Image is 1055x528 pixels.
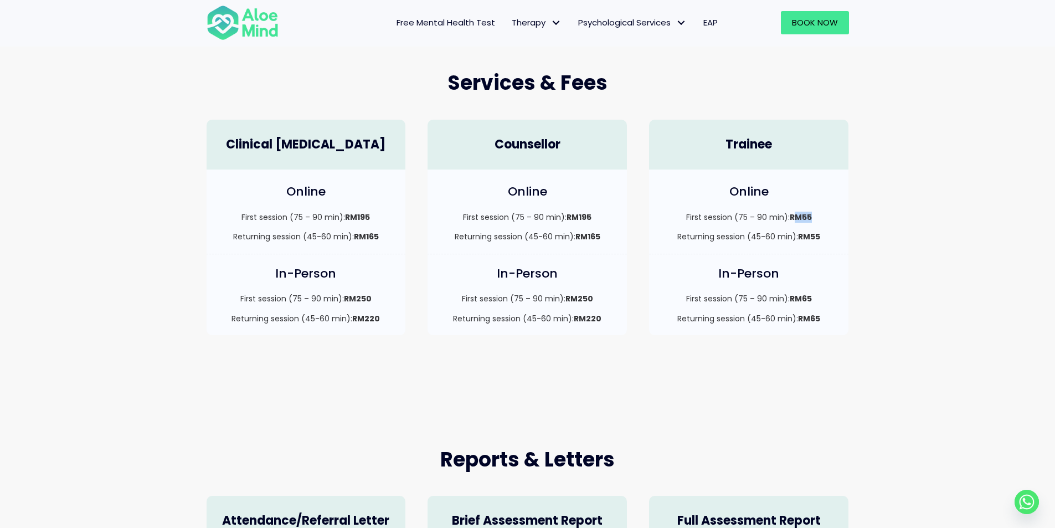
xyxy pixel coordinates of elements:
[703,17,718,28] span: EAP
[660,231,837,242] p: Returning session (45-60 min):
[218,313,395,324] p: Returning session (45-60 min):
[439,313,616,324] p: Returning session (45-60 min):
[792,17,838,28] span: Book Now
[1015,490,1039,514] a: Whatsapp
[439,293,616,304] p: First session (75 – 90 min):
[660,183,837,201] h4: Online
[673,15,689,31] span: Psychological Services: submenu
[218,183,395,201] h4: Online
[567,212,591,223] strong: RM195
[447,69,608,97] span: Services & Fees
[660,313,837,324] p: Returning session (45-60 min):
[439,231,616,242] p: Returning session (45-60 min):
[344,293,372,304] strong: RM250
[218,136,395,153] h4: Clinical [MEDICAL_DATA]
[439,136,616,153] h4: Counsellor
[575,231,600,242] strong: RM165
[565,293,593,304] strong: RM250
[439,183,616,201] h4: Online
[218,293,395,304] p: First session (75 – 90 min):
[388,11,503,34] a: Free Mental Health Test
[440,445,615,474] span: Reports & Letters
[660,136,837,153] h4: Trainee
[503,11,570,34] a: TherapyTherapy: submenu
[695,11,726,34] a: EAP
[798,231,820,242] strong: RM55
[798,313,820,324] strong: RM65
[218,231,395,242] p: Returning session (45-60 min):
[660,212,837,223] p: First session (75 – 90 min):
[218,265,395,283] h4: In-Person
[439,265,616,283] h4: In-Person
[512,17,562,28] span: Therapy
[660,293,837,304] p: First session (75 – 90 min):
[293,11,726,34] nav: Menu
[660,265,837,283] h4: In-Person
[218,212,395,223] p: First session (75 – 90 min):
[790,293,812,304] strong: RM65
[570,11,695,34] a: Psychological ServicesPsychological Services: submenu
[207,4,279,41] img: Aloe mind Logo
[439,212,616,223] p: First session (75 – 90 min):
[578,17,687,28] span: Psychological Services
[781,11,849,34] a: Book Now
[397,17,495,28] span: Free Mental Health Test
[790,212,812,223] strong: RM55
[345,212,370,223] strong: RM195
[574,313,601,324] strong: RM220
[352,313,380,324] strong: RM220
[354,231,379,242] strong: RM165
[548,15,564,31] span: Therapy: submenu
